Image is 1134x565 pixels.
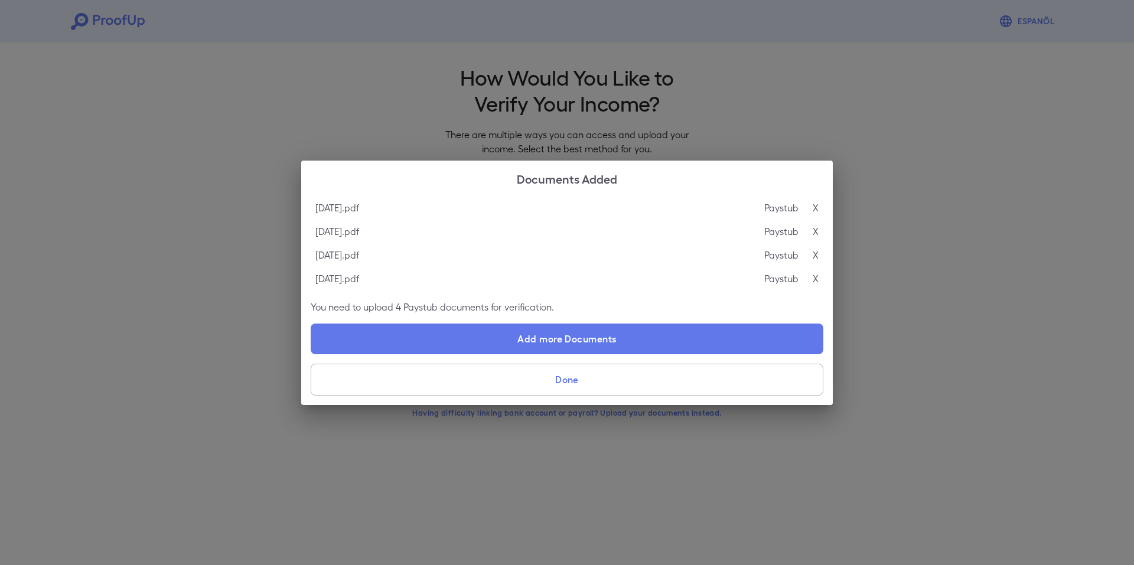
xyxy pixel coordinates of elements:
[764,272,799,286] p: Paystub
[764,248,799,262] p: Paystub
[315,272,359,286] p: [DATE].pdf
[311,364,823,396] button: Done
[315,224,359,239] p: [DATE].pdf
[764,224,799,239] p: Paystub
[311,324,823,354] label: Add more Documents
[301,161,833,196] h2: Documents Added
[764,201,799,215] p: Paystub
[315,201,359,215] p: [DATE].pdf
[315,248,359,262] p: [DATE].pdf
[813,224,819,239] p: X
[311,300,823,314] p: You need to upload 4 Paystub documents for verification.
[813,248,819,262] p: X
[813,201,819,215] p: X
[813,272,819,286] p: X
